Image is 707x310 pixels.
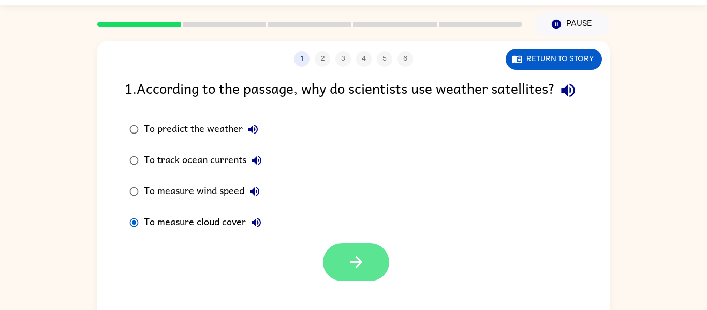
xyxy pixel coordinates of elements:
div: To measure cloud cover [144,212,267,233]
div: To track ocean currents [144,150,267,171]
div: To measure wind speed [144,181,265,202]
button: Return to story [506,49,602,70]
button: To measure cloud cover [246,212,267,233]
div: 1 . According to the passage, why do scientists use weather satellites? [125,77,582,104]
button: To predict the weather [243,119,263,140]
button: To track ocean currents [246,150,267,171]
button: To measure wind speed [244,181,265,202]
button: 1 [294,51,310,67]
div: To predict the weather [144,119,263,140]
button: Pause [535,12,610,36]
